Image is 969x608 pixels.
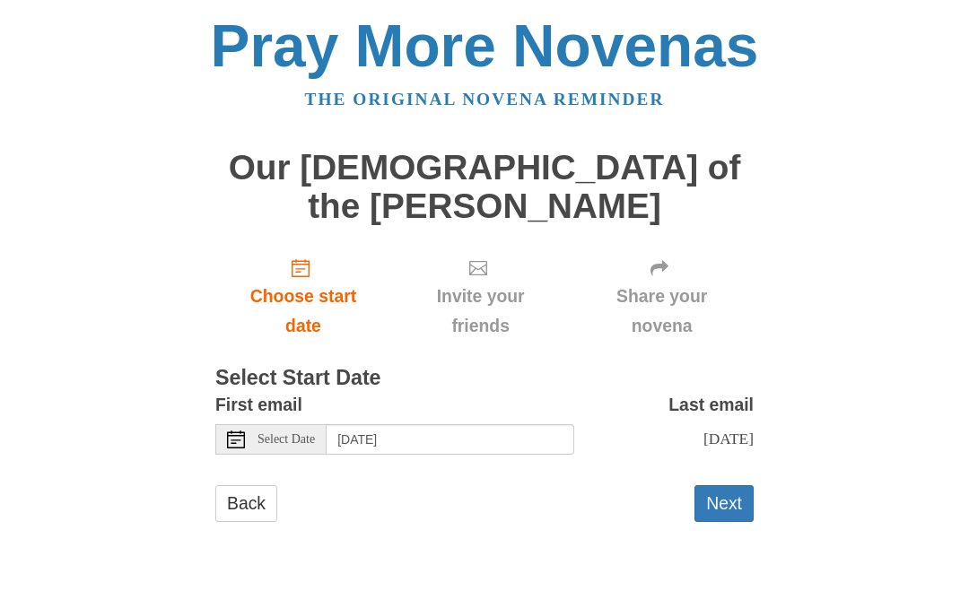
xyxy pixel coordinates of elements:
a: Back [215,485,277,522]
span: [DATE] [703,430,754,447]
label: First email [215,390,302,420]
button: Next [694,485,754,522]
span: Share your novena [588,282,736,341]
span: Invite your friends [409,282,552,341]
a: The original novena reminder [305,90,665,109]
a: Pray More Novenas [211,13,759,79]
span: Choose start date [233,282,373,341]
h3: Select Start Date [215,367,754,390]
h1: Our [DEMOGRAPHIC_DATA] of the [PERSON_NAME] [215,149,754,225]
label: Last email [668,390,754,420]
div: Click "Next" to confirm your start date first. [391,243,570,350]
span: Select Date [258,433,315,446]
div: Click "Next" to confirm your start date first. [570,243,754,350]
a: Choose start date [215,243,391,350]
